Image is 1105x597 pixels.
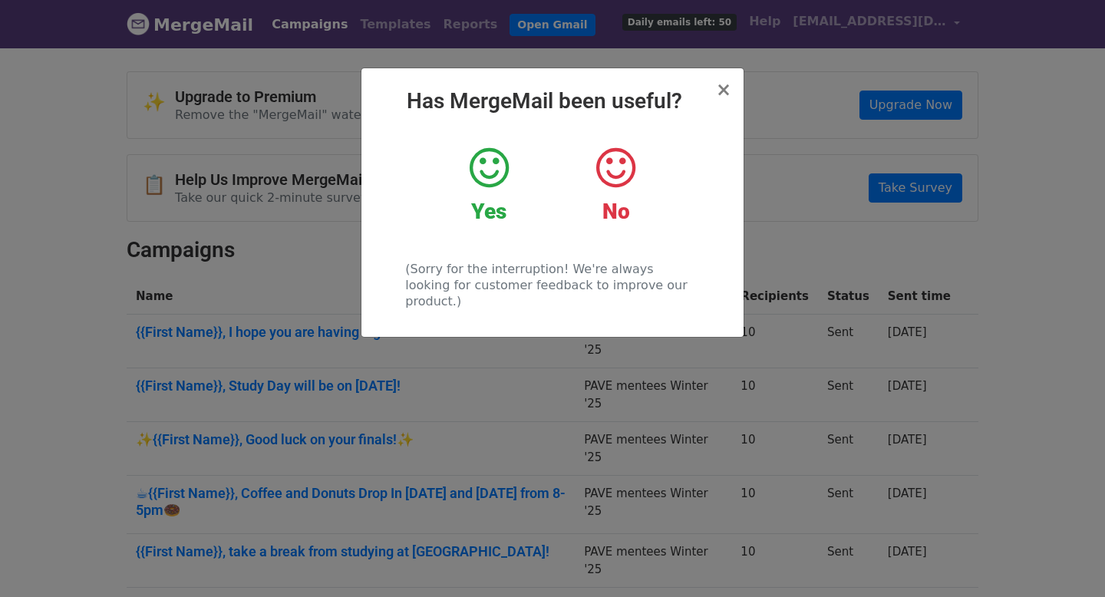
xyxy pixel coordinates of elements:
button: Close [716,81,731,99]
span: × [716,79,731,101]
a: No [564,145,668,225]
h2: Has MergeMail been useful? [374,88,731,114]
strong: Yes [471,199,506,224]
strong: No [602,199,630,224]
a: Yes [437,145,541,225]
p: (Sorry for the interruption! We're always looking for customer feedback to improve our product.) [405,261,699,309]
